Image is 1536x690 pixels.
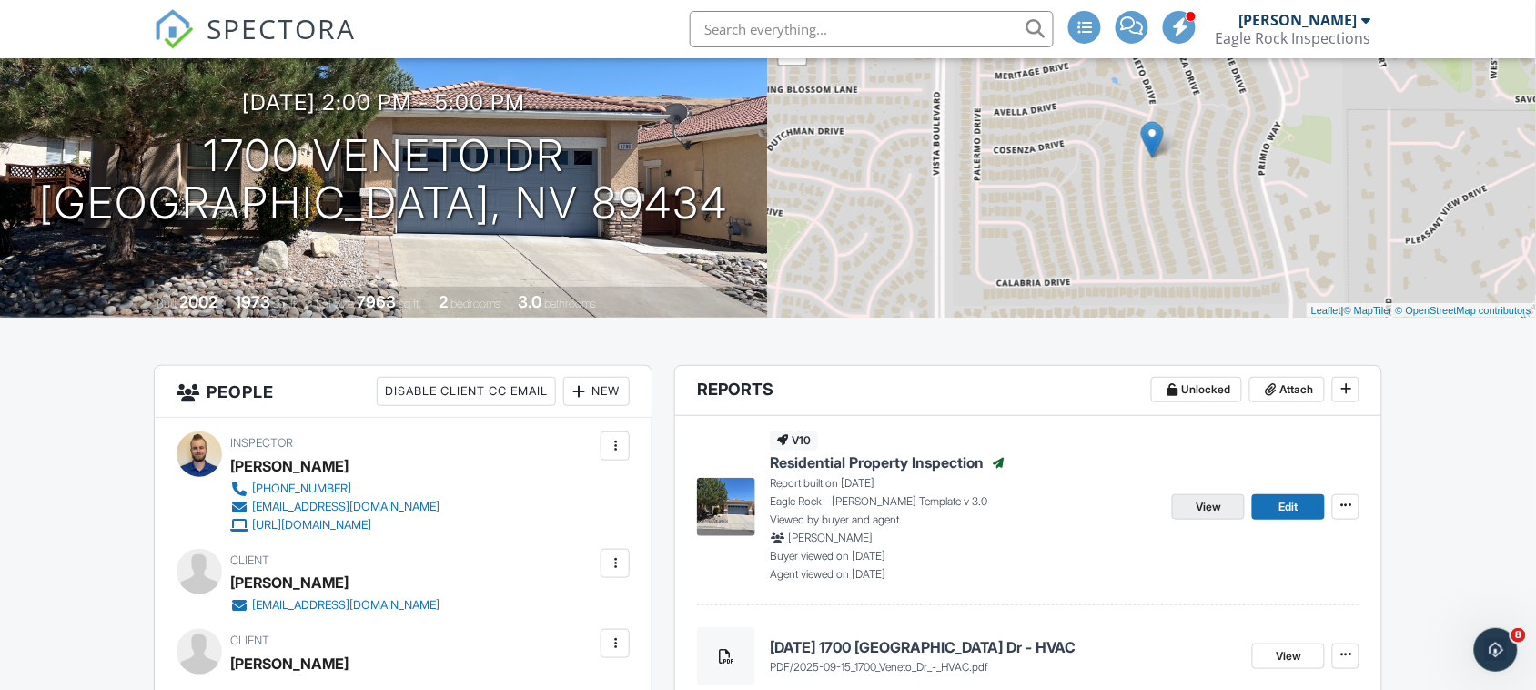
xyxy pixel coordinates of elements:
div: [PERSON_NAME] [230,452,349,480]
a: Leaflet [1311,305,1341,316]
div: Eagle Rock Inspections [1215,29,1370,47]
div: New [563,377,630,406]
a: [EMAIL_ADDRESS][DOMAIN_NAME] [230,498,440,516]
h3: People [155,366,652,418]
div: 2 [440,292,449,311]
div: [EMAIL_ADDRESS][DOMAIN_NAME] [252,598,440,613]
div: Disable Client CC Email [377,377,556,406]
div: 3.0 [519,292,542,311]
img: The Best Home Inspection Software - Spectora [154,9,194,49]
a: [EMAIL_ADDRESS][DOMAIN_NAME] [230,596,440,614]
span: SPECTORA [207,9,356,47]
a: © MapTiler [1344,305,1393,316]
span: Client [230,634,269,647]
span: Inspector [230,436,293,450]
span: Lot Size [317,297,355,310]
span: bedrooms [451,297,501,310]
div: [PERSON_NAME] [230,569,349,596]
div: 2002 [180,292,218,311]
div: [PERSON_NAME] [230,650,349,677]
span: sq.ft. [399,297,422,310]
div: [PERSON_NAME] [1238,11,1357,29]
iframe: Intercom live chat [1474,628,1518,672]
div: 1973 [236,292,271,311]
h3: [DATE] 2:00 pm - 5:00 pm [243,90,526,115]
span: sq. ft. [274,297,299,310]
div: [URL][DOMAIN_NAME] [252,518,371,533]
input: Search everything... [690,11,1054,47]
h1: 1700 Veneto Dr [GEOGRAPHIC_DATA], NV 89434 [40,132,729,228]
div: 7963 [358,292,397,311]
div: [PHONE_NUMBER] [252,482,351,496]
a: [URL][DOMAIN_NAME] [230,516,440,534]
a: © OpenStreetMap contributors [1396,305,1531,316]
div: [EMAIL_ADDRESS][DOMAIN_NAME] [252,500,440,514]
span: Built [157,297,177,310]
a: SPECTORA [154,25,356,63]
a: [PHONE_NUMBER] [230,480,440,498]
span: 8 [1511,628,1526,643]
span: bathrooms [545,297,597,310]
div: | [1307,303,1536,319]
span: Client [230,553,269,567]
